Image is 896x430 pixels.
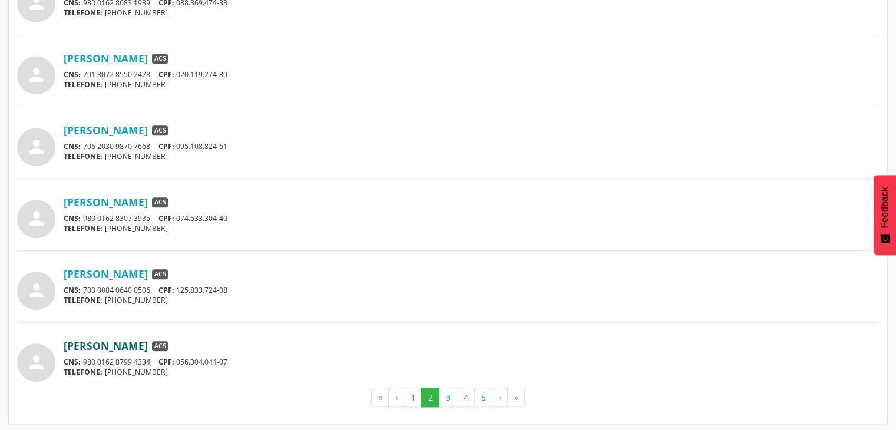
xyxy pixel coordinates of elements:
[64,70,81,80] span: CNS:
[507,388,525,408] button: Go to last page
[64,8,103,18] span: TELEFONE:
[457,388,475,408] button: Go to page 4
[26,136,47,157] i: person
[64,223,103,233] span: TELEFONE:
[26,208,47,229] i: person
[26,352,47,373] i: person
[880,187,890,228] span: Feedback
[64,295,879,305] div: [PHONE_NUMBER]
[64,141,81,151] span: CNS:
[64,151,879,161] div: [PHONE_NUMBER]
[158,213,174,223] span: CPF:
[474,388,492,408] button: Go to page 5
[152,197,168,208] span: ACS
[64,367,103,377] span: TELEFONE:
[492,388,508,408] button: Go to next page
[64,285,81,295] span: CNS:
[64,80,879,90] div: [PHONE_NUMBER]
[371,388,389,408] button: Go to first page
[64,52,148,65] a: [PERSON_NAME]
[64,124,148,137] a: [PERSON_NAME]
[404,388,422,408] button: Go to page 1
[26,280,47,301] i: person
[64,196,148,209] a: [PERSON_NAME]
[64,295,103,305] span: TELEFONE:
[64,70,879,80] div: 701 8072 8550 2478 020.119.274-80
[64,80,103,90] span: TELEFONE:
[152,54,168,64] span: ACS
[26,64,47,85] i: person
[64,357,81,367] span: CNS:
[64,151,103,161] span: TELEFONE:
[874,175,896,255] button: Feedback - Mostrar pesquisa
[64,367,879,377] div: [PHONE_NUMBER]
[152,125,168,136] span: ACS
[439,388,457,408] button: Go to page 3
[17,388,879,408] ul: Pagination
[388,388,404,408] button: Go to previous page
[64,339,148,352] a: [PERSON_NAME]
[64,213,879,223] div: 980 0162 8307 3935 074.533.304-40
[64,141,879,151] div: 706 2030 9870 7668 095.108.824-61
[64,285,879,295] div: 700 0084 0640 0506 125.833.724-08
[158,285,174,295] span: CPF:
[158,357,174,367] span: CPF:
[152,269,168,280] span: ACS
[158,141,174,151] span: CPF:
[152,341,168,352] span: ACS
[64,213,81,223] span: CNS:
[64,357,879,367] div: 980 0162 8799 4334 056.304.044-07
[64,8,879,18] div: [PHONE_NUMBER]
[158,70,174,80] span: CPF:
[421,388,439,408] button: Go to page 2
[64,223,879,233] div: [PHONE_NUMBER]
[64,267,148,280] a: [PERSON_NAME]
